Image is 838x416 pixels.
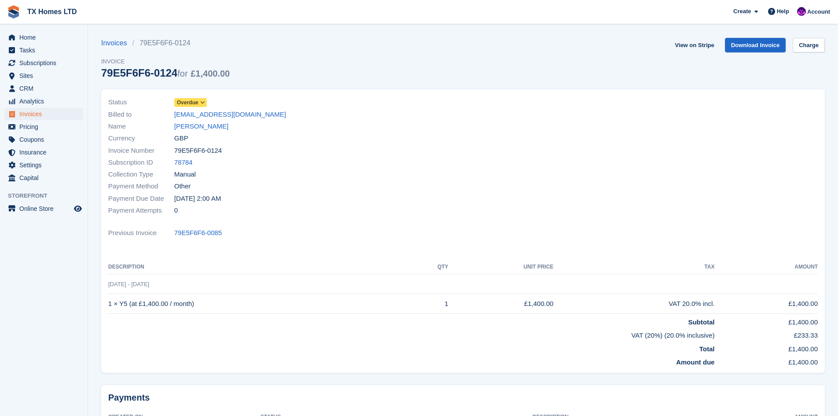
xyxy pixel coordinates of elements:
[671,38,717,52] a: View on Stripe
[4,133,83,146] a: menu
[4,202,83,215] a: menu
[714,341,818,354] td: £1,400.00
[108,121,174,132] span: Name
[108,260,410,274] th: Description
[8,191,88,200] span: Storefront
[733,7,751,16] span: Create
[4,159,83,171] a: menu
[174,121,228,132] a: [PERSON_NAME]
[108,281,149,287] span: [DATE] - [DATE]
[108,97,174,107] span: Status
[174,133,188,144] span: GBP
[19,172,72,184] span: Capital
[448,260,553,274] th: Unit Price
[174,181,191,191] span: Other
[793,38,825,52] a: Charge
[108,181,174,191] span: Payment Method
[174,228,222,238] a: 79E5F6F6-0085
[19,82,72,95] span: CRM
[4,121,83,133] a: menu
[19,159,72,171] span: Settings
[19,146,72,158] span: Insurance
[714,313,818,327] td: £1,400.00
[108,169,174,180] span: Collection Type
[174,97,207,107] a: Overdue
[174,206,178,216] span: 0
[714,327,818,341] td: £233.33
[553,260,714,274] th: Tax
[101,67,230,79] div: 79E5F6F6-0124
[177,99,198,107] span: Overdue
[174,146,222,156] span: 79E5F6F6-0124
[797,7,806,16] img: Neil Riddell
[676,358,715,366] strong: Amount due
[7,5,20,18] img: stora-icon-8386f47178a22dfd0bd8f6a31ec36ba5ce8667c1dd55bd0f319d3a0aa187defe.svg
[699,345,715,353] strong: Total
[19,108,72,120] span: Invoices
[108,110,174,120] span: Billed to
[24,4,81,19] a: TX Homes LTD
[714,354,818,368] td: £1,400.00
[553,299,714,309] div: VAT 20.0% incl.
[4,57,83,69] a: menu
[4,44,83,56] a: menu
[725,38,786,52] a: Download Invoice
[19,31,72,44] span: Home
[108,294,410,314] td: 1 × Y5 (at £1,400.00 / month)
[174,169,196,180] span: Manual
[807,7,830,16] span: Account
[448,294,553,314] td: £1,400.00
[108,392,818,403] h2: Payments
[410,294,448,314] td: 1
[19,202,72,215] span: Online Store
[174,110,286,120] a: [EMAIL_ADDRESS][DOMAIN_NAME]
[190,69,230,78] span: £1,400.00
[4,108,83,120] a: menu
[108,327,714,341] td: VAT (20%) (20.0% inclusive)
[19,133,72,146] span: Coupons
[174,194,221,204] time: 2025-07-29 01:00:00 UTC
[410,260,448,274] th: QTY
[4,172,83,184] a: menu
[4,146,83,158] a: menu
[714,260,818,274] th: Amount
[19,57,72,69] span: Subscriptions
[4,31,83,44] a: menu
[19,121,72,133] span: Pricing
[177,69,187,78] span: for
[19,44,72,56] span: Tasks
[4,95,83,107] a: menu
[714,294,818,314] td: £1,400.00
[19,70,72,82] span: Sites
[101,38,230,48] nav: breadcrumbs
[108,228,174,238] span: Previous Invoice
[101,38,132,48] a: Invoices
[688,318,714,326] strong: Subtotal
[19,95,72,107] span: Analytics
[108,146,174,156] span: Invoice Number
[4,82,83,95] a: menu
[73,203,83,214] a: Preview store
[108,206,174,216] span: Payment Attempts
[101,57,230,66] span: Invoice
[174,158,193,168] a: 78784
[777,7,789,16] span: Help
[108,158,174,168] span: Subscription ID
[108,194,174,204] span: Payment Due Date
[4,70,83,82] a: menu
[108,133,174,144] span: Currency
